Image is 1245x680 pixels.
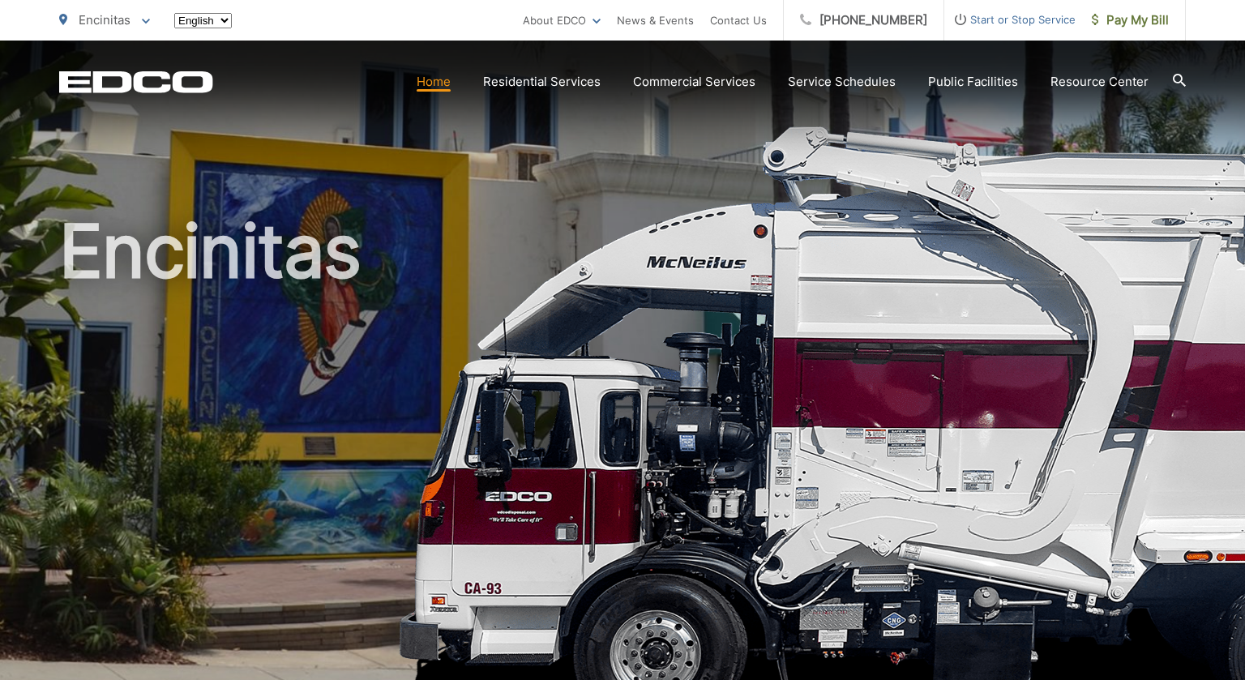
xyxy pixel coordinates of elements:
select: Select a language [174,13,232,28]
a: News & Events [617,11,694,30]
a: Home [417,72,451,92]
a: Public Facilities [928,72,1018,92]
a: Commercial Services [633,72,755,92]
a: Resource Center [1050,72,1149,92]
span: Pay My Bill [1092,11,1169,30]
a: About EDCO [523,11,601,30]
span: Encinitas [79,12,130,28]
a: Residential Services [483,72,601,92]
a: EDCD logo. Return to the homepage. [59,71,213,93]
a: Service Schedules [788,72,896,92]
a: Contact Us [710,11,767,30]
